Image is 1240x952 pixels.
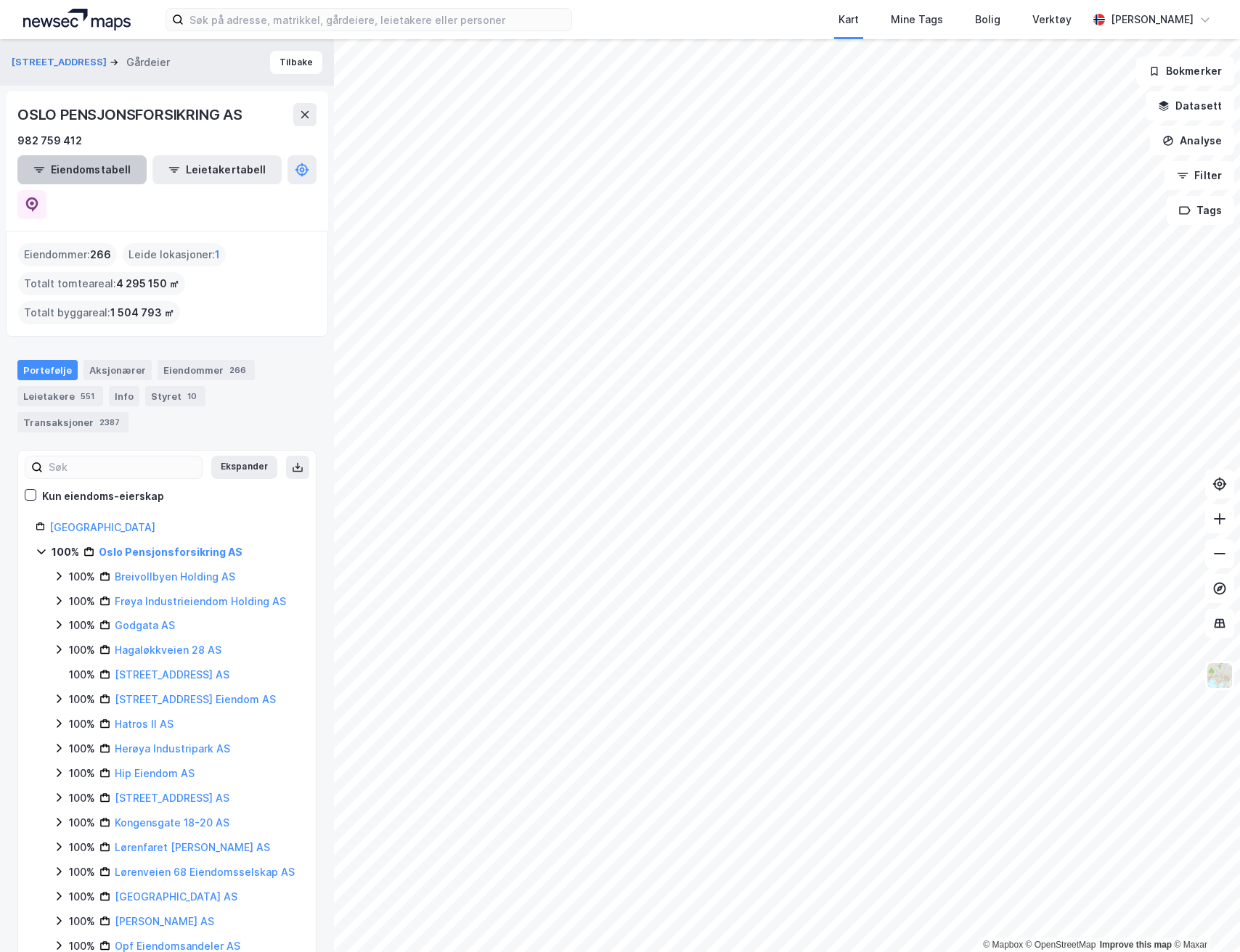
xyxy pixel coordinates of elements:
[115,693,276,705] a: [STREET_ADDRESS] Eiendom AS
[69,814,95,832] div: 100%
[211,456,277,479] button: Ekspander
[116,275,179,292] span: 4 295 150 ㎡
[270,51,322,74] button: Tilbake
[1146,91,1234,120] button: Datasett
[1136,57,1234,86] button: Bokmerker
[126,54,170,71] div: Gårdeier
[115,644,221,656] a: Hagaløkkveien 28 AS
[109,386,139,406] div: Info
[983,940,1023,950] a: Mapbox
[1100,940,1172,950] a: Improve this map
[69,641,95,659] div: 100%
[158,360,255,380] div: Eiendommer
[115,570,235,583] a: Breivollbyen Holding AS
[145,386,205,406] div: Styret
[69,740,95,758] div: 100%
[1167,196,1234,225] button: Tags
[152,155,282,184] button: Leietakertabell
[17,360,78,380] div: Portefølje
[17,155,147,184] button: Eiendomstabell
[23,9,131,30] img: logo.a4113a55bc3d86da70a041830d287a7e.svg
[17,386,103,406] div: Leietakere
[115,940,240,952] a: Opf Eiendomsandeler AS
[12,55,110,70] button: [STREET_ADDRESS]
[69,666,95,684] div: 100%
[49,521,155,533] a: [GEOGRAPHIC_DATA]
[1150,126,1234,155] button: Analyse
[1032,11,1072,28] div: Verktøy
[891,11,943,28] div: Mine Tags
[1167,882,1240,952] div: Kontrollprogram for chat
[184,389,200,403] div: 10
[115,890,237,903] a: [GEOGRAPHIC_DATA] AS
[123,243,226,266] div: Leide lokasjoner :
[115,816,229,829] a: Kongensgate 18-20 AS
[115,595,286,607] a: Frøya Industrieiendom Holding AS
[99,546,242,558] a: Oslo Pensjonsforsikring AS
[17,412,129,432] div: Transaksjoner
[115,718,174,730] a: Hatros II AS
[69,593,95,610] div: 100%
[69,568,95,586] div: 100%
[1026,940,1096,950] a: OpenStreetMap
[110,304,174,321] span: 1 504 793 ㎡
[975,11,1000,28] div: Bolig
[184,9,571,30] input: Søk på adresse, matrikkel, gårdeiere, leietakere eller personer
[17,132,82,149] div: 982 759 412
[83,360,152,380] div: Aksjonærer
[52,543,79,561] div: 100%
[90,246,111,263] span: 266
[115,619,175,631] a: Godgata AS
[18,243,117,266] div: Eiendommer :
[1164,161,1234,190] button: Filter
[97,415,123,430] div: 2387
[69,863,95,881] div: 100%
[115,841,270,853] a: Lørenfaret [PERSON_NAME] AS
[69,913,95,930] div: 100%
[115,742,230,755] a: Herøya Industripark AS
[69,839,95,856] div: 100%
[69,691,95,708] div: 100%
[69,715,95,733] div: 100%
[18,301,180,324] div: Totalt byggareal :
[69,888,95,906] div: 100%
[1167,882,1240,952] iframe: Chat Widget
[115,668,229,681] a: [STREET_ADDRESS] AS
[69,789,95,807] div: 100%
[1111,11,1194,28] div: [PERSON_NAME]
[18,272,185,295] div: Totalt tomteareal :
[115,792,229,804] a: [STREET_ADDRESS] AS
[839,11,859,28] div: Kart
[69,617,95,634] div: 100%
[78,389,97,403] div: 551
[215,246,220,263] span: 1
[1206,662,1233,689] img: Z
[69,765,95,782] div: 100%
[17,103,245,126] div: OSLO PENSJONSFORSIKRING AS
[115,915,214,927] a: [PERSON_NAME] AS
[227,363,249,377] div: 266
[115,866,295,878] a: Lørenveien 68 Eiendomsselskap AS
[43,456,202,478] input: Søk
[115,767,195,779] a: Hip Eiendom AS
[42,488,164,505] div: Kun eiendoms-eierskap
